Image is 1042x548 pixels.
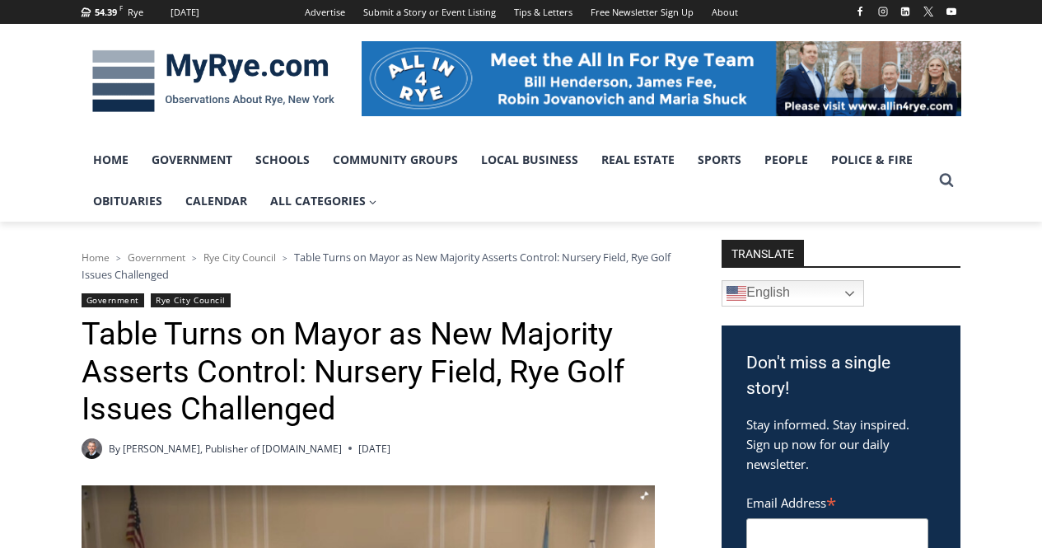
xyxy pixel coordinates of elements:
[746,486,928,516] label: Email Address
[174,180,259,222] a: Calendar
[82,438,102,459] a: Author image
[590,139,686,180] a: Real Estate
[119,3,123,12] span: F
[82,316,679,429] h1: Table Turns on Mayor as New Majority Asserts Control: Nursery Field, Rye Golf Issues Challenged
[244,139,321,180] a: Schools
[82,249,679,283] nav: Breadcrumbs
[932,166,961,195] button: View Search Form
[116,252,121,264] span: >
[123,442,342,456] a: [PERSON_NAME], Publisher of [DOMAIN_NAME]
[128,5,143,20] div: Rye
[753,139,820,180] a: People
[82,139,932,222] nav: Primary Navigation
[151,293,230,307] a: Rye City Council
[470,139,590,180] a: Local Business
[746,350,936,402] h3: Don't miss a single story!
[82,39,345,124] img: MyRye.com
[283,252,287,264] span: >
[321,139,470,180] a: Community Groups
[270,192,377,210] span: All Categories
[358,441,390,457] time: [DATE]
[895,2,915,21] a: Linkedin
[140,139,244,180] a: Government
[686,139,753,180] a: Sports
[722,240,804,266] strong: TRANSLATE
[259,180,389,222] a: All Categories
[192,252,197,264] span: >
[82,250,671,281] span: Table Turns on Mayor as New Majority Asserts Control: Nursery Field, Rye Golf Issues Challenged
[82,251,110,265] a: Home
[95,6,117,18] span: 54.39
[109,441,120,457] span: By
[820,139,924,180] a: Police & Fire
[727,283,746,303] img: en
[942,2,961,21] a: YouTube
[722,280,864,307] a: English
[82,139,140,180] a: Home
[128,251,185,265] a: Government
[746,415,936,474] p: Stay informed. Stay inspired. Sign up now for our daily newsletter.
[203,251,276,265] a: Rye City Council
[850,2,870,21] a: Facebook
[873,2,893,21] a: Instagram
[82,180,174,222] a: Obituaries
[918,2,938,21] a: X
[171,5,199,20] div: [DATE]
[82,293,144,307] a: Government
[362,41,961,115] img: All in for Rye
